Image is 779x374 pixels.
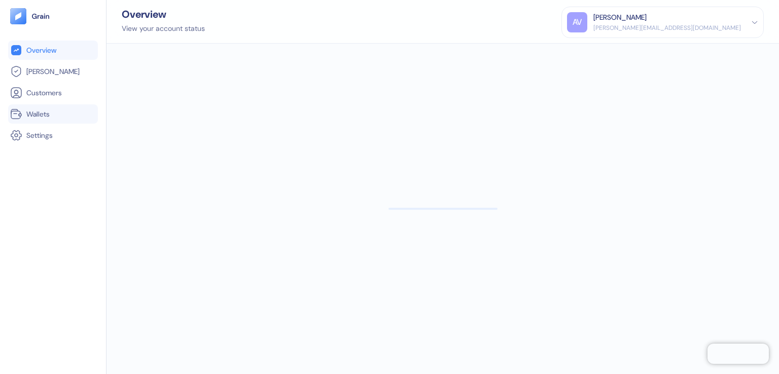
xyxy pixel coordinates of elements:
div: View your account status [122,23,205,34]
span: Customers [26,88,62,98]
div: [PERSON_NAME] [593,12,647,23]
span: Wallets [26,109,50,119]
a: Customers [10,87,96,99]
a: Wallets [10,108,96,120]
span: [PERSON_NAME] [26,66,80,77]
span: Settings [26,130,53,140]
div: AV [567,12,587,32]
a: Overview [10,44,96,56]
a: Settings [10,129,96,141]
img: logo-tablet-V2.svg [10,8,26,24]
img: logo [31,13,50,20]
iframe: Chatra live chat [707,344,769,364]
div: Overview [122,9,205,19]
a: [PERSON_NAME] [10,65,96,78]
span: Overview [26,45,56,55]
div: [PERSON_NAME][EMAIL_ADDRESS][DOMAIN_NAME] [593,23,741,32]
